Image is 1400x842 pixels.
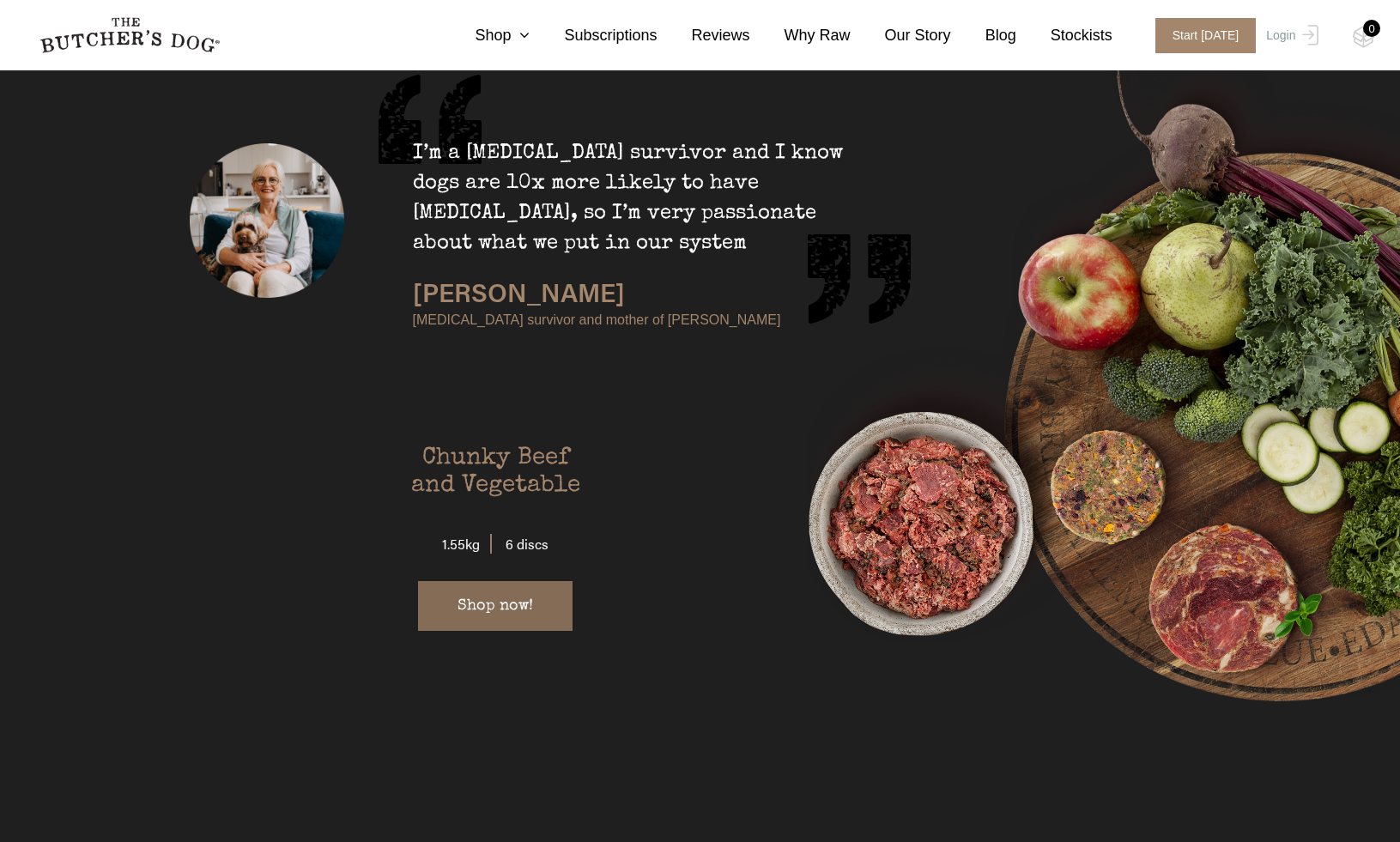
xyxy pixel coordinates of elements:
[750,24,851,47] a: Why Raw
[495,534,548,554] span: 6 discs
[413,139,876,259] p: I’m a [MEDICAL_DATA] survivor and I know dogs are 10x more likely to have [MEDICAL_DATA], so I’m ...
[530,24,657,47] a: Subscriptions
[413,273,876,310] h6: [PERSON_NAME]
[442,534,492,554] span: 1.55kg
[851,24,951,47] a: Our Story
[440,24,530,47] a: Shop
[658,24,750,47] a: Reviews
[367,445,624,500] h6: Chunky Beef and Vegetable
[1016,24,1112,47] a: Stockists
[1262,18,1318,53] a: Login
[1363,20,1380,37] div: 0
[1353,26,1374,48] img: TBD_Cart-Empty.png
[1155,18,1257,53] span: Start [DATE]
[418,581,573,631] a: Shop now!
[413,310,876,330] span: [MEDICAL_DATA] survivor and mother of [PERSON_NAME]
[951,24,1016,47] a: Blog
[1138,18,1263,53] a: Start [DATE]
